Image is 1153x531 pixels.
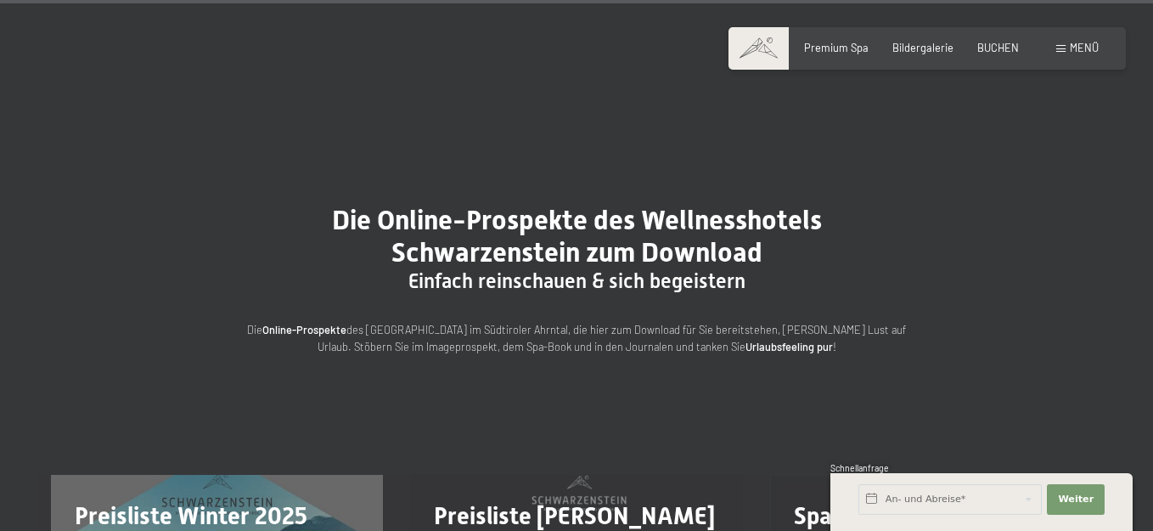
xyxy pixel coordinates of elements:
[892,41,953,54] a: Bildergalerie
[804,41,869,54] a: Premium Spa
[794,502,889,530] span: Spa Book
[75,502,307,530] span: Preisliste Winter 2025
[1058,493,1094,506] span: Weiter
[1070,41,1099,54] span: Menü
[1047,484,1105,515] button: Weiter
[977,41,1019,54] a: BUCHEN
[408,269,745,293] span: Einfach reinschauen & sich begeistern
[262,323,346,336] strong: Online-Prospekte
[745,340,833,353] strong: Urlaubsfeeling pur
[332,204,822,268] span: Die Online-Prospekte des Wellnesshotels Schwarzenstein zum Download
[830,463,889,473] span: Schnellanfrage
[237,321,916,356] p: Die des [GEOGRAPHIC_DATA] im Südtiroler Ahrntal, die hier zum Download für Sie bereitstehen, [PER...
